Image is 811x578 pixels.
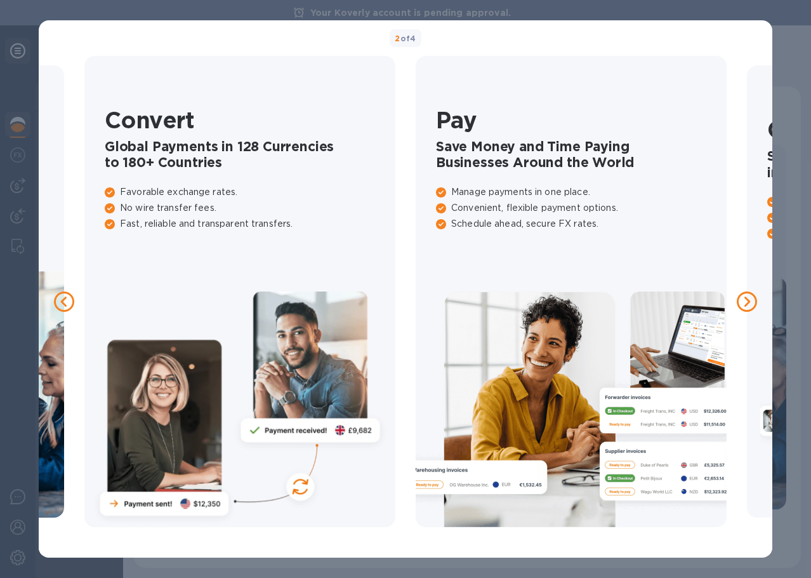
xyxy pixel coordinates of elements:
[436,185,671,199] p: Manage payments in one place.
[105,107,340,133] h1: Convert
[105,201,340,215] p: No wire transfer fees.
[395,34,416,43] b: of 4
[436,138,671,170] h2: Save Money and Time Paying Businesses Around the World
[395,34,400,43] span: 2
[105,185,340,199] p: Favorable exchange rates.
[105,217,340,231] p: Fast, reliable and transparent transfers.
[436,107,671,133] h1: Pay
[436,201,671,215] p: Convenient, flexible payment options.
[105,138,340,170] h2: Global Payments in 128 Currencies to 180+ Countries
[436,217,671,231] p: Schedule ahead, secure FX rates.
